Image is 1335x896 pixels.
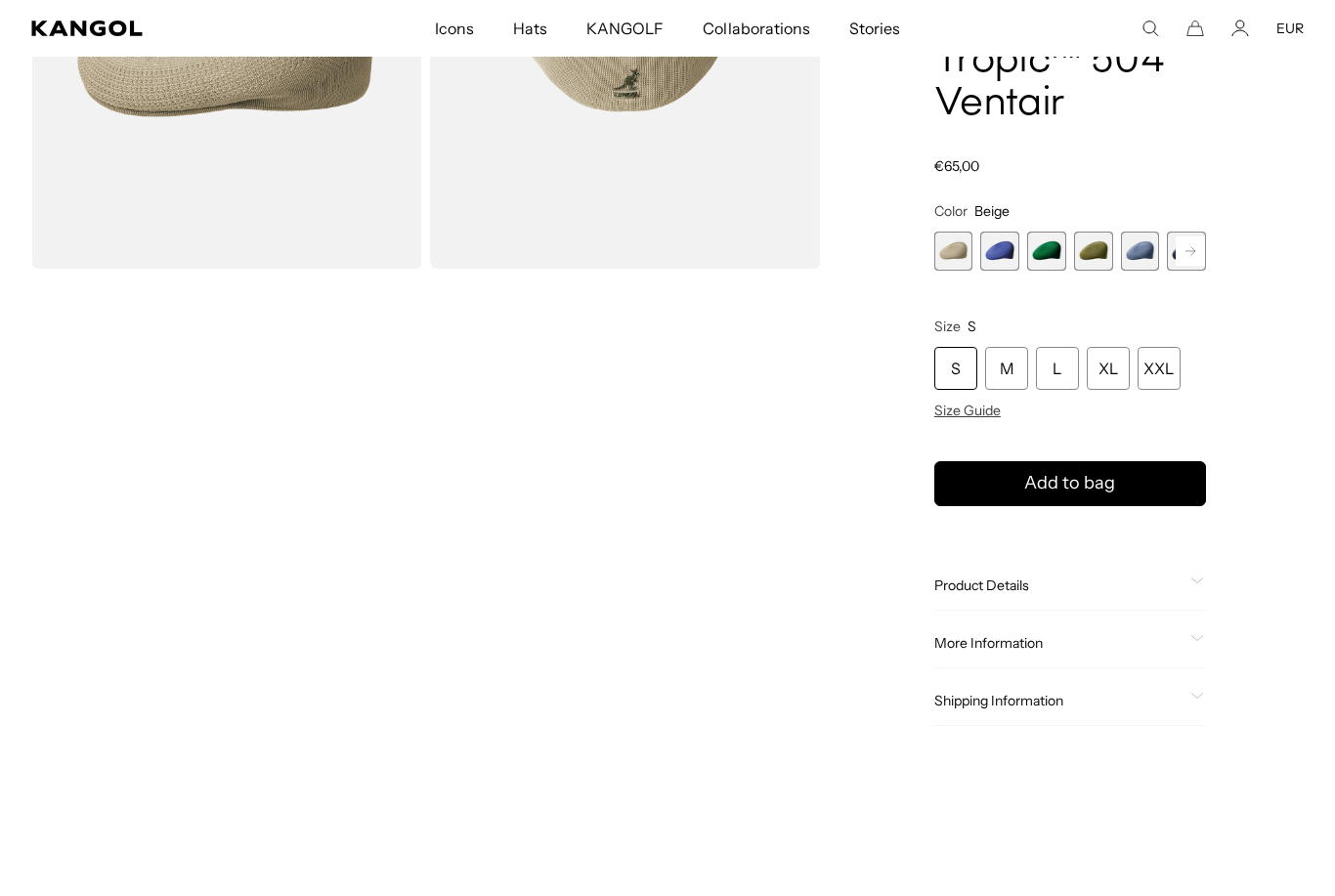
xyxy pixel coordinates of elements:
label: DENIM BLUE [1121,232,1160,271]
label: Masters Green [1027,232,1066,271]
span: Beige [974,202,1010,220]
div: M [985,347,1028,390]
div: 3 of 22 [1027,232,1066,271]
span: €65,00 [934,157,979,175]
div: 5 of 22 [1121,232,1160,271]
div: 6 of 22 [1167,232,1206,271]
h1: Tropic™ 504 Ventair [934,40,1206,126]
summary: Search here [1141,20,1159,37]
span: Shipping Information [934,692,1183,709]
div: S [934,347,977,390]
div: XL [1087,347,1130,390]
button: Cart [1186,20,1204,37]
div: L [1036,347,1079,390]
label: Starry Blue [980,232,1019,271]
span: Color [934,202,968,220]
span: More Information [934,634,1183,652]
a: Kangol [31,21,287,36]
label: Navy [1167,232,1206,271]
button: EUR [1276,20,1304,37]
label: Beige [934,232,973,271]
span: S [968,318,976,335]
button: Add to bag [934,461,1206,506]
div: XXL [1138,347,1181,390]
a: Account [1231,20,1249,37]
div: 2 of 22 [980,232,1019,271]
span: Product Details [934,576,1183,594]
label: Green [1074,232,1113,271]
span: Add to bag [1024,470,1115,496]
span: Size Guide [934,402,1001,419]
span: Size [934,318,961,335]
div: 1 of 22 [934,232,973,271]
div: 4 of 22 [1074,232,1113,271]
